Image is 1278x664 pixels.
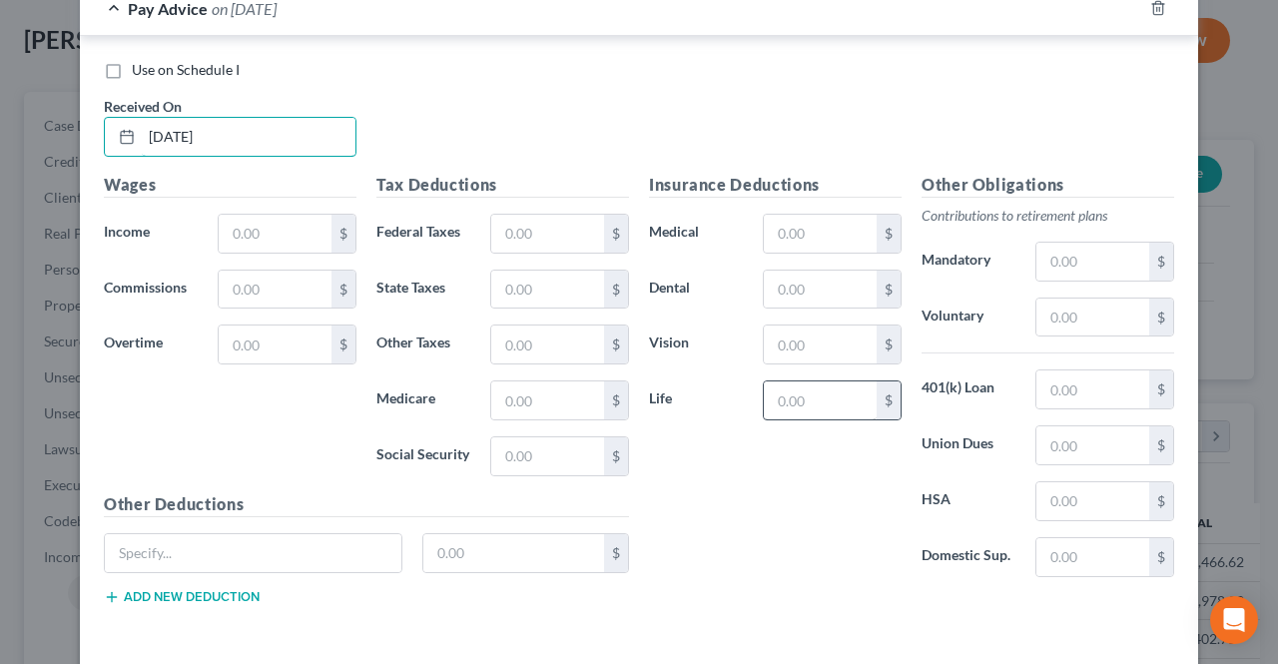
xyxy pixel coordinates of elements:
label: Voluntary [912,298,1025,337]
div: $ [1149,482,1173,520]
div: $ [1149,299,1173,336]
span: Income [104,223,150,240]
label: Medicare [366,380,480,420]
label: Domestic Sup. [912,537,1025,577]
div: $ [877,215,901,253]
div: $ [604,534,628,572]
span: Received On [104,98,182,115]
h5: Wages [104,173,356,198]
input: 0.00 [1036,482,1149,520]
label: Federal Taxes [366,214,480,254]
input: 0.00 [1036,426,1149,464]
div: $ [1149,370,1173,408]
label: Commissions [94,270,208,310]
label: State Taxes [366,270,480,310]
div: $ [604,326,628,363]
label: Other Taxes [366,325,480,364]
div: $ [604,215,628,253]
div: $ [331,215,355,253]
label: Vision [639,325,753,364]
input: 0.00 [219,271,331,309]
div: $ [877,271,901,309]
input: 0.00 [219,326,331,363]
h5: Insurance Deductions [649,173,902,198]
input: 0.00 [764,215,877,253]
label: Dental [639,270,753,310]
label: HSA [912,481,1025,521]
input: 0.00 [1036,370,1149,408]
input: 0.00 [1036,538,1149,576]
input: 0.00 [1036,299,1149,336]
input: 0.00 [491,381,604,419]
div: $ [331,271,355,309]
input: 0.00 [423,534,605,572]
div: $ [331,326,355,363]
div: $ [877,326,901,363]
h5: Other Obligations [922,173,1174,198]
p: Contributions to retirement plans [922,206,1174,226]
input: 0.00 [491,326,604,363]
label: Life [639,380,753,420]
input: 0.00 [491,437,604,475]
label: Medical [639,214,753,254]
input: MM/DD/YYYY [142,118,355,156]
input: 0.00 [764,326,877,363]
div: $ [877,381,901,419]
input: 0.00 [491,271,604,309]
label: Social Security [366,436,480,476]
input: Specify... [105,534,401,572]
input: 0.00 [1036,243,1149,281]
span: Use on Schedule I [132,61,240,78]
div: $ [1149,538,1173,576]
label: Union Dues [912,425,1025,465]
h5: Other Deductions [104,492,629,517]
div: Open Intercom Messenger [1210,596,1258,644]
button: Add new deduction [104,589,260,605]
input: 0.00 [491,215,604,253]
div: $ [604,381,628,419]
h5: Tax Deductions [376,173,629,198]
input: 0.00 [764,381,877,419]
div: $ [604,271,628,309]
label: Mandatory [912,242,1025,282]
input: 0.00 [764,271,877,309]
label: 401(k) Loan [912,369,1025,409]
label: Overtime [94,325,208,364]
div: $ [1149,426,1173,464]
input: 0.00 [219,215,331,253]
div: $ [1149,243,1173,281]
div: $ [604,437,628,475]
